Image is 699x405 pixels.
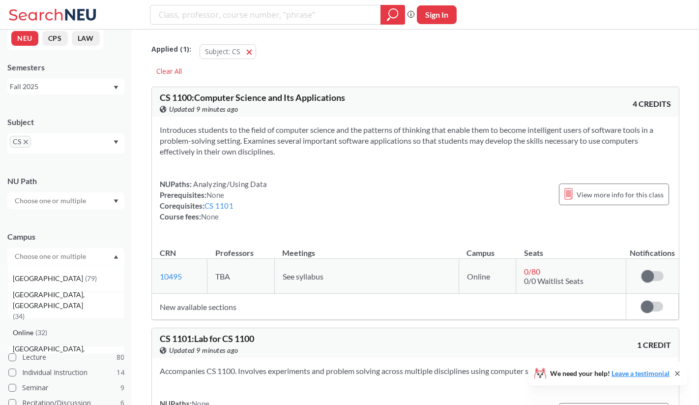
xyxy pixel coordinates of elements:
button: CPS [42,31,68,46]
span: Subject: CS [205,47,240,56]
div: CSX to remove pillDropdown arrow [7,133,124,154]
div: Dropdown arrow [7,192,124,209]
th: Meetings [274,238,459,259]
span: CSX to remove pill [10,136,31,148]
button: Subject: CS [200,44,256,59]
svg: Dropdown arrow [114,140,118,144]
section: Accompanies CS 1100. Involves experiments and problem solving across multiple disciplines using c... [160,366,671,376]
th: Seats [516,238,626,259]
span: We need your help! [550,370,670,377]
span: Updated 9 minutes ago [169,345,238,356]
th: Professors [207,238,275,259]
span: ( 32 ) [35,328,47,337]
td: New available sections [152,294,626,320]
span: CS 1101 : Lab for CS 1100 [160,333,254,344]
span: View more info for this class [577,188,664,201]
div: Campus [7,231,124,242]
div: Fall 2025 [10,81,113,92]
span: [GEOGRAPHIC_DATA], [GEOGRAPHIC_DATA] [13,343,124,365]
span: See syllabus [283,272,323,281]
span: Applied ( 1 ): [151,44,191,55]
svg: X to remove pill [24,140,28,144]
div: Subject [7,117,124,127]
div: Fall 2025Dropdown arrow [7,79,124,94]
section: Introduces students to the field of computer science and the patterns of thinking that enable the... [160,125,671,157]
span: 1 CREDIT [637,340,671,350]
label: Seminar [8,381,124,394]
span: [GEOGRAPHIC_DATA] [13,273,85,284]
input: Choose one or multiple [10,250,92,262]
a: CS 1101 [204,201,233,210]
span: 80 [116,352,124,363]
span: 14 [116,367,124,378]
span: Online [13,327,35,338]
button: Sign In [417,5,457,24]
div: magnifying glass [380,5,405,25]
span: CS 1100 : Computer Science and Its Applications [160,92,345,103]
div: Semesters [7,62,124,73]
span: ( 79 ) [85,274,97,282]
span: Updated 9 minutes ago [169,104,238,115]
th: Notifications [626,238,678,259]
label: Individual Instruction [8,366,124,379]
button: LAW [72,31,100,46]
span: [GEOGRAPHIC_DATA], [GEOGRAPHIC_DATA] [13,289,124,311]
div: NU Path [7,176,124,187]
input: Choose one or multiple [10,195,92,207]
button: NEU [11,31,38,46]
svg: Dropdown arrow [114,255,118,259]
span: 0/0 Waitlist Seats [524,276,583,285]
span: 9 [120,382,124,393]
div: NUPaths: Prerequisites: Corequisites: Course fees: [160,179,267,222]
span: ( 34 ) [13,312,25,320]
svg: Dropdown arrow [114,86,118,90]
span: 4 CREDITS [633,98,671,109]
a: Leave a testimonial [612,369,670,377]
svg: magnifying glass [387,8,399,22]
div: Dropdown arrow[GEOGRAPHIC_DATA](79)[GEOGRAPHIC_DATA], [GEOGRAPHIC_DATA](34)Online(32)[GEOGRAPHIC_... [7,248,124,265]
input: Class, professor, course number, "phrase" [158,6,374,23]
label: Lecture [8,351,124,364]
span: Analyzing/Using Data [192,180,267,188]
span: 0 / 80 [524,267,540,276]
svg: Dropdown arrow [114,199,118,203]
td: Online [459,259,516,294]
div: Clear All [151,64,187,79]
span: None [201,212,219,221]
a: 10495 [160,272,182,281]
div: CRN [160,248,176,258]
td: TBA [207,259,275,294]
th: Campus [459,238,516,259]
span: None [206,190,224,199]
